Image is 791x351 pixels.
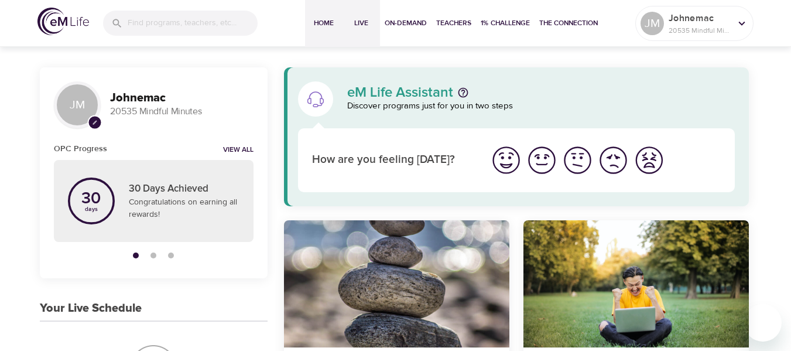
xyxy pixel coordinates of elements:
[481,17,530,29] span: 1% Challenge
[128,11,258,36] input: Find programs, teachers, etc...
[597,144,629,176] img: bad
[488,142,524,178] button: I'm feeling great
[312,152,474,169] p: How are you feeling [DATE]?
[347,17,375,29] span: Live
[669,11,731,25] p: Johnemac
[631,142,667,178] button: I'm feeling worst
[40,302,142,315] h3: Your Live Schedule
[526,144,558,176] img: good
[436,17,471,29] span: Teachers
[560,142,595,178] button: I'm feeling ok
[223,145,254,155] a: View all notifications
[595,142,631,178] button: I'm feeling bad
[641,12,664,35] div: JM
[54,142,107,155] h6: OPC Progress
[490,144,522,176] img: great
[561,144,594,176] img: ok
[523,220,749,347] button: Mindful Daily
[81,207,101,212] p: days
[385,17,427,29] span: On-Demand
[37,8,89,35] img: logo
[284,220,509,347] button: Mindfully Managing Anxiety Series
[129,196,239,221] p: Congratulations on earning all rewards!
[54,81,101,128] div: JM
[669,25,731,36] p: 20535 Mindful Minutes
[524,142,560,178] button: I'm feeling good
[347,100,735,113] p: Discover programs just for you in two steps
[744,304,782,342] iframe: Button to launch messaging window
[129,182,239,197] p: 30 Days Achieved
[310,17,338,29] span: Home
[110,105,254,118] p: 20535 Mindful Minutes
[347,86,453,100] p: eM Life Assistant
[110,91,254,105] h3: Johnemac
[81,190,101,207] p: 30
[633,144,665,176] img: worst
[539,17,598,29] span: The Connection
[306,90,325,108] img: eM Life Assistant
